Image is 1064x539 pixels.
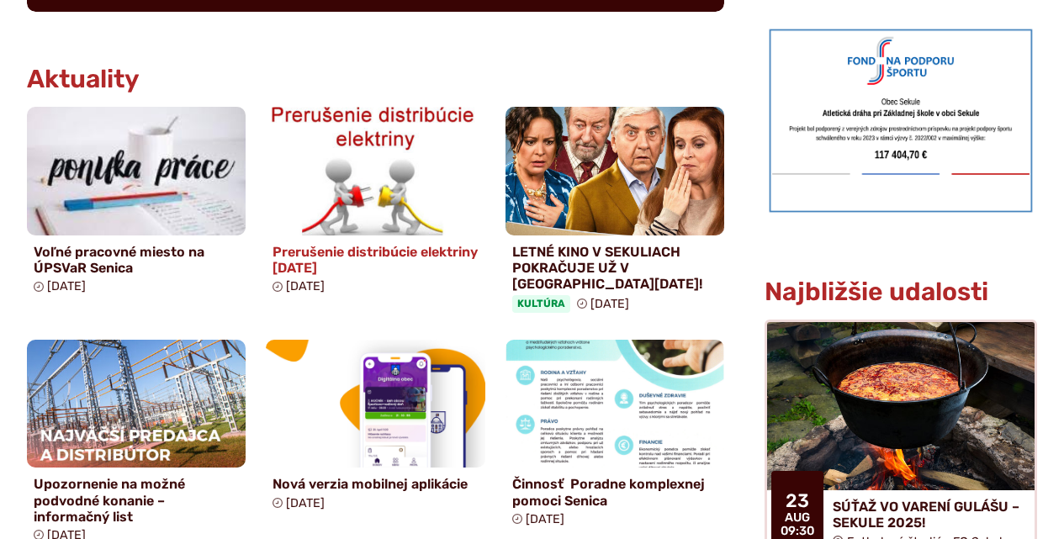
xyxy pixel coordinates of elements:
[273,476,478,492] h4: Nová verzia mobilnej aplikácie
[266,107,484,300] a: Prerušenie distribúcie elektriny [DATE] [DATE]
[266,340,484,517] a: Nová verzia mobilnej aplikácie [DATE]
[286,496,325,510] span: [DATE]
[512,295,570,312] span: Kultúra
[526,512,564,526] span: [DATE]
[47,279,86,293] span: [DATE]
[765,24,1037,217] img: draha.png
[590,297,629,311] span: [DATE]
[34,244,239,276] h4: Voľné pracovné miesto na ÚPSVaR Senica
[512,476,717,508] h4: Činnosť Poradne komplexnej pomoci Senica
[506,340,724,533] a: Činnosť Poradne komplexnej pomoci Senica [DATE]
[781,511,814,525] span: aug
[512,244,717,293] h4: LETNÉ KINO V SEKULIACH POKRAČUJE UŽ V [GEOGRAPHIC_DATA][DATE]!
[765,278,988,306] h3: Najbližšie udalosti
[273,244,478,276] h4: Prerušenie distribúcie elektriny [DATE]
[833,499,1021,531] h4: SÚŤAŽ VO VARENÍ GULÁŠU – SEKULE 2025!
[506,107,724,320] a: LETNÉ KINO V SEKULIACH POKRAČUJE UŽ V [GEOGRAPHIC_DATA][DATE]! Kultúra [DATE]
[781,491,814,511] span: 23
[27,107,246,300] a: Voľné pracovné miesto na ÚPSVaR Senica [DATE]
[27,66,140,93] h3: Aktuality
[286,279,325,293] span: [DATE]
[781,525,814,538] span: 09:30
[34,476,239,525] h4: Upozornenie na možné podvodné konanie – informačný list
